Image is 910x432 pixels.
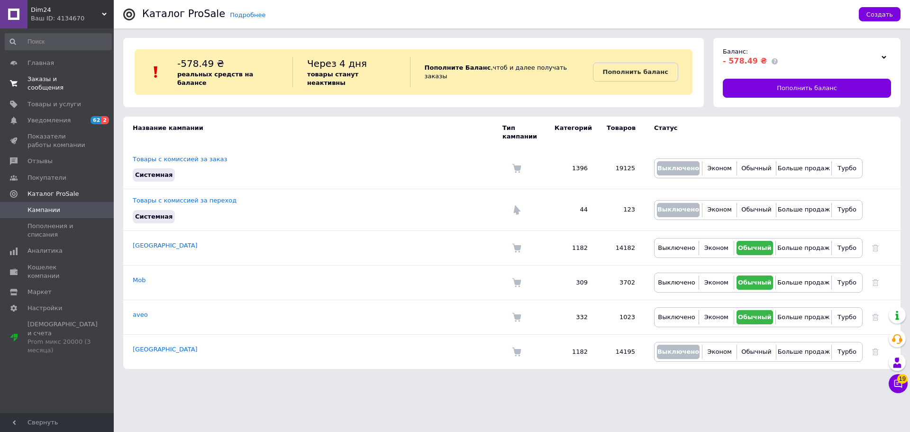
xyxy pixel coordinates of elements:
span: Показатели работы компании [27,132,88,149]
td: 44 [545,189,597,230]
button: Выключено [657,310,696,324]
button: Турбо [834,276,860,290]
span: - 578.49 ₴ [723,56,767,65]
span: Эконом [708,206,732,213]
span: Пополнения и списания [27,222,88,239]
b: Пополнить баланс [603,68,668,75]
a: Товары с комиссией за заказ [133,156,227,163]
a: Подробнее [230,11,265,18]
span: Выключено [657,348,699,355]
a: Удалить [872,348,879,355]
span: Больше продаж [777,279,829,286]
td: 14182 [597,230,645,265]
button: Эконом [701,310,731,324]
button: Обычный [737,310,773,324]
span: Обычный [741,165,771,172]
a: [GEOGRAPHIC_DATA] [133,242,198,249]
span: Создать [866,11,893,18]
span: 2 [101,116,109,124]
button: Турбо [834,345,860,359]
span: Каталог ProSale [27,190,79,198]
span: Выключено [657,165,699,172]
span: Настройки [27,304,62,313]
td: 1396 [545,148,597,189]
a: Mob [133,276,146,284]
td: 1182 [545,334,597,369]
button: Турбо [834,203,860,217]
button: Обычный [739,161,773,175]
a: Удалить [872,313,879,321]
span: Больше продаж [778,206,830,213]
button: Эконом [701,241,731,255]
button: Больше продаж [778,241,829,255]
img: Комиссия за заказ [512,243,521,253]
button: Выключено [657,276,696,290]
div: Ваш ID: 4134670 [31,14,114,23]
span: [DEMOGRAPHIC_DATA] и счета [27,320,98,355]
td: Статус [645,117,863,148]
span: Dim24 [31,6,102,14]
span: -578.49 ₴ [177,58,224,69]
span: Эконом [708,165,732,172]
button: Больше продаж [779,203,829,217]
a: Удалить [872,279,879,286]
div: Prom микс 20000 (3 месяца) [27,338,98,355]
span: Турбо [837,206,856,213]
button: Эконом [705,161,734,175]
span: 62 [91,116,101,124]
button: Чат с покупателем19 [889,374,908,393]
span: Системная [135,171,173,178]
span: Выключено [658,279,695,286]
span: Обычный [738,244,772,251]
span: Кампании [27,206,60,214]
span: Заказы и сообщения [27,75,88,92]
span: Турбо [837,313,856,321]
span: Кошелек компании [27,263,88,280]
button: Турбо [834,161,860,175]
td: 332 [545,300,597,334]
td: 309 [545,265,597,300]
button: Выключено [657,161,700,175]
span: Отзывы [27,157,53,165]
td: Товаров [597,117,645,148]
span: Обычный [741,348,771,355]
b: товары станут неактивны [307,71,358,86]
button: Выключено [657,203,700,217]
button: Турбо [834,241,860,255]
button: Обычный [739,345,773,359]
td: 123 [597,189,645,230]
input: Поиск [5,33,112,50]
b: Пополните Баланс [425,64,491,71]
button: Эконом [701,276,731,290]
img: Комиссия за переход [512,205,521,215]
b: реальных средств на балансе [177,71,253,86]
span: Главная [27,59,54,67]
a: Пополнить баланс [593,63,678,82]
span: Больше продаж [778,165,830,172]
button: Создать [859,7,901,21]
img: Комиссия за заказ [512,347,521,357]
span: Уведомления [27,116,71,125]
button: Обычный [737,276,773,290]
button: Турбо [834,310,860,324]
span: Выключено [658,313,695,321]
img: Комиссия за заказ [512,164,521,173]
img: :exclamation: [149,65,163,79]
td: 19125 [597,148,645,189]
td: Категорий [545,117,597,148]
span: Больше продаж [777,244,829,251]
td: 14195 [597,334,645,369]
td: Название кампании [123,117,502,148]
a: [GEOGRAPHIC_DATA] [133,346,198,353]
button: Обычный [739,203,773,217]
td: Тип кампании [502,117,545,148]
span: Больше продаж [778,348,830,355]
span: Товары и услуги [27,100,81,109]
span: Обычный [741,206,771,213]
button: Эконом [705,345,734,359]
span: Через 4 дня [307,58,367,69]
span: Обычный [738,313,772,321]
td: 1023 [597,300,645,334]
span: Эконом [708,348,732,355]
td: 3702 [597,265,645,300]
